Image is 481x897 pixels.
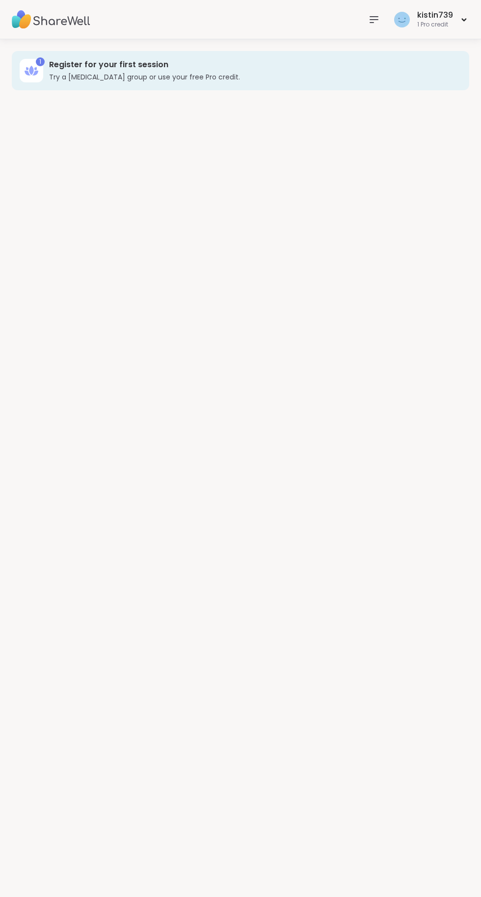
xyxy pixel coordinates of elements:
[394,12,410,27] img: kistin739
[417,21,453,29] div: 1 Pro credit
[36,57,45,66] div: 1
[417,10,453,21] div: kistin739
[49,59,455,70] h3: Register for your first session
[49,72,455,82] h3: Try a [MEDICAL_DATA] group or use your free Pro credit.
[12,2,90,37] img: ShareWell Nav Logo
